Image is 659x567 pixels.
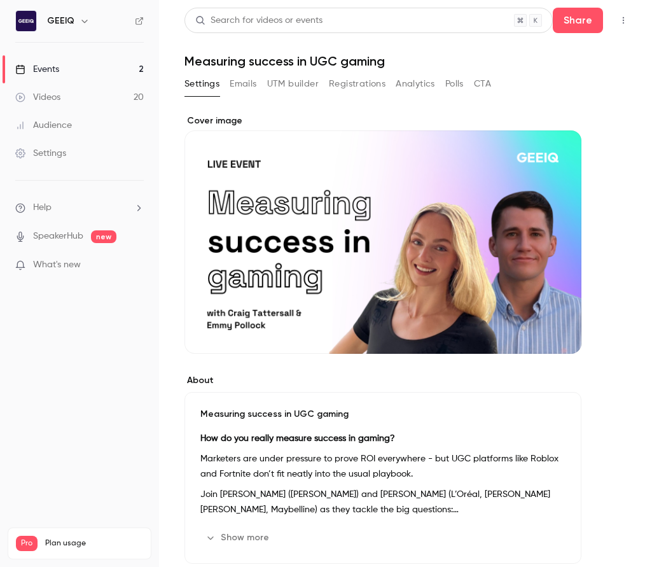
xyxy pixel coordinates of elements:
span: What's new [33,258,81,272]
button: Share [553,8,603,33]
div: Search for videos or events [195,14,323,27]
strong: How do you really measure success in gaming? [200,434,395,443]
img: GEEIQ [16,11,36,31]
a: SpeakerHub [33,230,83,243]
p: Marketers are under pressure to prove ROI everywhere - but UGC platforms like Roblox and Fortnite... [200,451,565,482]
span: new [91,230,116,243]
span: Pro [16,536,38,551]
div: Settings [15,147,66,160]
p: Measuring success in UGC gaming [200,408,565,421]
p: Join [PERSON_NAME] ([PERSON_NAME]) and [PERSON_NAME] (L’Oréal, [PERSON_NAME] [PERSON_NAME], Maybe... [200,487,565,517]
span: Plan usage [45,538,143,549]
button: Registrations [329,74,385,94]
span: Help [33,201,52,214]
button: Emails [230,74,256,94]
button: Settings [184,74,219,94]
li: help-dropdown-opener [15,201,144,214]
div: Events [15,63,59,76]
button: Polls [445,74,464,94]
button: Show more [200,528,277,548]
section: Cover image [184,115,581,354]
button: Analytics [396,74,435,94]
button: CTA [474,74,491,94]
div: Videos [15,91,60,104]
label: About [184,374,581,387]
iframe: Noticeable Trigger [128,260,144,271]
button: UTM builder [267,74,319,94]
label: Cover image [184,115,581,127]
h1: Measuring success in UGC gaming [184,53,634,69]
div: Audience [15,119,72,132]
h6: GEEIQ [47,15,74,27]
